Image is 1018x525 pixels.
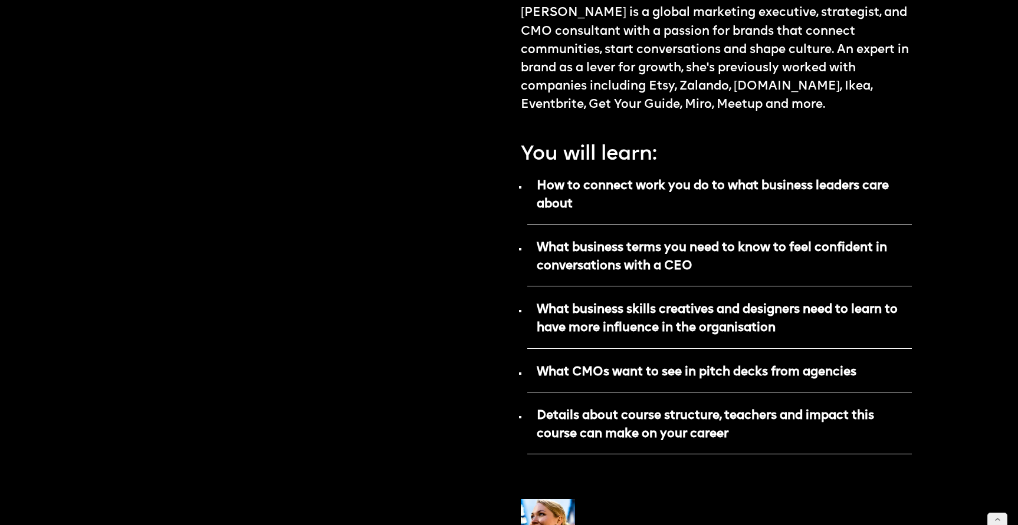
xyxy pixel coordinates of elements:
p: [PERSON_NAME] is a global marketing executive, strategist, and CMO consultant with a passion for ... [521,4,912,113]
strong: How to connect work you do to what business leaders care about [537,180,889,210]
strong: Details about course structure, teachers and impact this course can make on your career [537,410,874,440]
strong: What CMOs want to see in pitch decks from agencies [537,366,856,378]
strong: What business terms you need to know to feel confident in conversations with a CEO [537,242,887,272]
p: You will learn: [521,141,657,169]
strong: What business skills creatives and designers need to learn to have more influence in the organisa... [537,303,898,334]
